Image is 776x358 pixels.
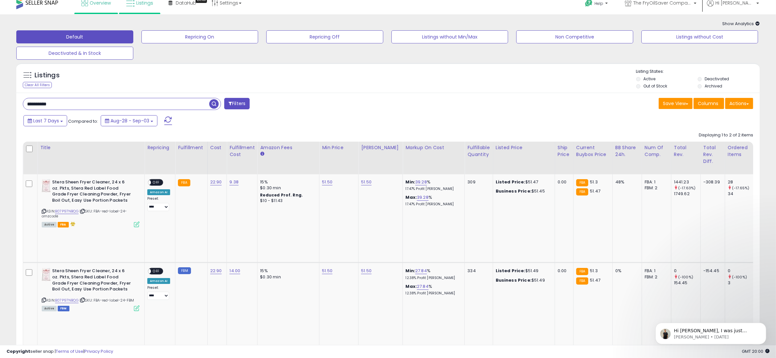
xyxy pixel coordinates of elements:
[496,144,552,151] div: Listed Price
[417,194,429,201] a: 39.28
[496,179,550,185] div: $51.47
[558,144,571,158] div: Ship Price
[643,83,667,89] label: Out of Stock
[35,71,60,80] h5: Listings
[674,144,698,158] div: Total Rev.
[147,189,170,195] div: Amazon AI
[23,115,67,126] button: Last 7 Days
[110,117,149,124] span: Aug-28 - Sep-03
[361,144,400,151] div: [PERSON_NAME]
[405,284,460,296] div: %
[496,268,525,274] b: Listed Price:
[16,30,133,43] button: Default
[576,188,588,195] small: FBA
[7,348,30,354] strong: Copyright
[728,280,754,286] div: 3
[42,222,57,227] span: All listings currently available for purchase on Amazon
[405,291,460,296] p: 12.38% Profit [PERSON_NAME]
[260,144,316,151] div: Amazon Fees
[705,83,723,89] label: Archived
[266,30,383,43] button: Repricing Off
[405,179,415,185] b: Min:
[725,98,753,109] button: Actions
[674,268,700,274] div: 0
[728,191,754,197] div: 34
[576,268,588,275] small: FBA
[229,268,240,274] a: 14.00
[361,179,372,185] a: 51.50
[496,188,550,194] div: $51.45
[496,277,532,283] b: Business Price:
[417,283,429,290] a: 27.84
[260,198,314,204] div: $10 - $11.43
[590,277,600,283] span: 51.47
[147,196,170,211] div: Preset:
[728,179,754,185] div: 28
[405,195,460,207] div: %
[405,179,460,191] div: %
[322,144,356,151] div: Min Price
[260,185,314,191] div: $0.30 min
[151,180,161,185] span: OFF
[645,268,666,274] div: FBA: 1
[260,192,303,198] b: Reduced Prof. Rng.
[405,268,415,274] b: Min:
[496,188,532,194] b: Business Price:
[641,30,758,43] button: Listings without Cost
[405,276,460,280] p: 12.38% Profit [PERSON_NAME]
[496,277,550,283] div: $51.49
[636,69,760,75] p: Listing States:
[42,179,51,192] img: 41N4faLZNXL._SL40_.jpg
[16,47,133,60] button: Deactivated & In Stock
[576,179,588,186] small: FBA
[147,144,172,151] div: Repricing
[405,283,417,289] b: Max:
[178,179,190,186] small: FBA
[558,179,568,185] div: 0.00
[405,194,417,200] b: Max:
[516,30,633,43] button: Non Competitive
[645,274,666,280] div: FBM: 2
[674,280,700,286] div: 154.45
[467,179,488,185] div: 309
[260,268,314,274] div: 15%
[732,274,747,280] small: (-100%)
[147,278,170,284] div: Amazon AI
[705,76,729,82] label: Deactivated
[645,144,668,158] div: Num of Comp.
[178,267,191,274] small: FBM
[229,179,239,185] a: 9.38
[703,268,720,274] div: -154.45
[403,142,465,174] th: The percentage added to the cost of goods (COGS) that forms the calculator for Min & Max prices.
[496,268,550,274] div: $51.49
[84,348,113,354] a: Privacy Policy
[615,144,639,158] div: BB Share 24h.
[415,179,427,185] a: 39.28
[229,144,255,158] div: Fulfillment Cost
[643,76,655,82] label: Active
[405,202,460,207] p: 17.47% Profit [PERSON_NAME]
[698,100,718,107] span: Columns
[590,179,598,185] span: 51.3
[23,82,52,88] div: Clear All Filters
[405,144,462,151] div: Markup on Cost
[645,179,666,185] div: FBA: 1
[52,179,131,205] b: Stera Sheen Fryer Cleaner, 24 x 6 oz. Pkts, Stera Red Label Food Grade Fryer Cleaning Powder, Fry...
[645,185,666,191] div: FBM: 2
[732,185,749,191] small: (-17.65%)
[405,268,460,280] div: %
[7,349,113,355] div: seller snap | |
[151,269,161,274] span: OFF
[694,98,724,109] button: Columns
[224,98,250,109] button: Filters
[42,268,51,281] img: 41N4faLZNXL._SL40_.jpg
[496,179,525,185] b: Listed Price:
[615,268,637,274] div: 0%
[615,179,637,185] div: 48%
[69,222,76,226] i: hazardous material
[594,1,603,6] span: Help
